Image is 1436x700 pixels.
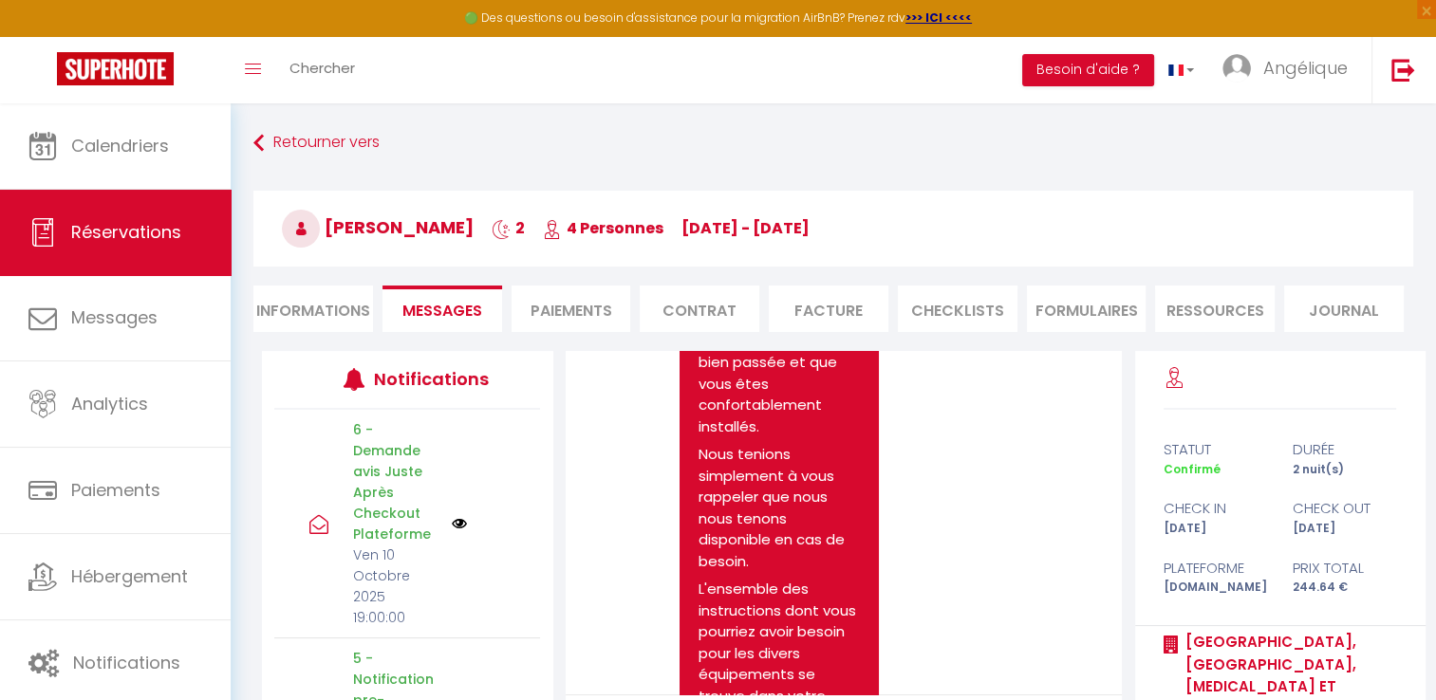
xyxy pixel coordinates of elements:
span: [PERSON_NAME] [282,215,474,239]
div: check in [1151,497,1280,520]
a: ... Angélique [1208,37,1371,103]
span: 2 [492,217,525,239]
div: [DOMAIN_NAME] [1151,579,1280,597]
div: Prix total [1280,557,1409,580]
img: NO IMAGE [452,516,467,531]
h3: Notifications [374,358,485,400]
div: Plateforme [1151,557,1280,580]
li: Paiements [512,286,631,332]
p: 6 - Demande avis Juste Après Checkout Plateforme [353,419,439,544]
span: Confirmé [1164,461,1221,477]
a: Retourner vers [253,126,1413,160]
span: Angélique [1263,56,1348,80]
span: 4 Personnes [543,217,663,239]
div: 244.64 € [1280,579,1409,597]
span: Chercher [289,58,355,78]
span: Notifications [73,651,180,674]
span: Hébergement [71,564,188,588]
img: logout [1391,58,1415,82]
div: [DATE] [1280,520,1409,538]
span: Messages [402,300,482,322]
li: Ressources [1155,286,1275,332]
span: Analytics [71,392,148,415]
span: [DATE] - [DATE] [681,217,810,239]
p: Ven 10 Octobre 2025 19:00:00 [353,544,439,628]
div: statut [1151,438,1280,461]
img: ... [1222,54,1251,83]
div: durée [1280,438,1409,461]
li: FORMULAIRES [1027,286,1147,332]
li: Contrat [640,286,759,332]
li: CHECKLISTS [898,286,1017,332]
img: Super Booking [57,52,174,85]
span: Paiements [71,478,160,502]
button: Besoin d'aide ? [1022,54,1154,86]
a: >>> ICI <<<< [905,9,972,26]
span: Messages [71,305,158,329]
p: Nous espérons que votre arrivée s'est bien passée et que vous êtes confortablement installés. [699,309,861,437]
span: Réservations [71,220,181,244]
div: 2 nuit(s) [1280,461,1409,479]
p: Nous tenions simplement à vous rappeler que nous nous tenons disponible en cas de besoin. [699,444,861,572]
span: Calendriers [71,134,169,157]
a: Chercher [275,37,369,103]
div: [DATE] [1151,520,1280,538]
li: Journal [1284,286,1404,332]
li: Informations [253,286,373,332]
div: check out [1280,497,1409,520]
li: Facture [769,286,888,332]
